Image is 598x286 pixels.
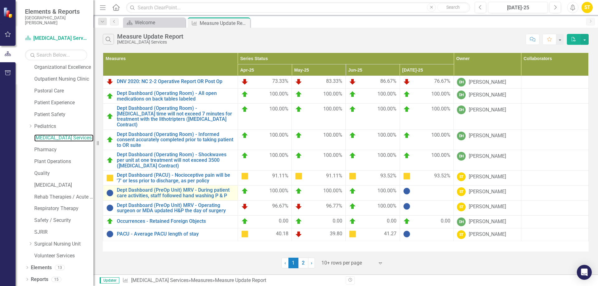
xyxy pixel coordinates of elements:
span: 100.00% [323,105,342,113]
span: 1 [288,258,298,268]
img: On Target [295,152,302,159]
img: Caution [349,230,356,238]
td: Double-Click to Edit [292,215,346,228]
span: 100.00% [323,91,342,98]
img: On Target [349,91,356,98]
div: ST [581,2,593,13]
img: Below Plan [106,78,114,85]
div: [PERSON_NAME] [469,203,506,210]
button: [DATE]-25 [488,2,548,13]
span: 93.52% [380,172,396,180]
div: ST [457,172,466,181]
td: Double-Click to Edit Right Click for Context Menu [103,215,238,228]
div: ST [457,230,466,239]
img: On Target [295,218,302,225]
a: Pediatrics [34,123,93,130]
div: [PERSON_NAME] [469,188,506,195]
img: Below Plan [241,78,249,85]
span: 0.00 [387,218,396,225]
a: Surgical Nursing Unit [34,241,93,248]
span: Elements & Reports [25,8,87,15]
img: On Target [403,132,411,139]
span: 100.00% [269,105,288,113]
input: Search ClearPoint... [126,2,470,13]
img: On Target [106,113,114,120]
img: On Target [241,152,249,159]
img: On Target [295,91,302,98]
div: 13 [55,265,65,270]
div: [PERSON_NAME] [469,153,506,160]
div: [DATE]-25 [490,4,546,12]
a: Organizational Excellence [34,64,93,71]
img: No Information [403,230,411,238]
a: [MEDICAL_DATA] Services [34,134,93,142]
span: 100.00% [431,152,450,159]
a: Dept Dashboard (Operating Room) - [MEDICAL_DATA] time will not exceed 7 minutes for treatment wit... [117,105,235,127]
img: Below Plan [295,78,302,85]
img: Caution [106,174,114,182]
div: [PERSON_NAME] [469,132,506,139]
img: Caution [403,172,411,180]
img: Below Plan [403,78,411,85]
a: Dept Dashboard (Operating Room) - All open medications on back tables labeled [117,91,235,101]
a: Quality [34,170,93,177]
a: Welcome [125,19,184,26]
td: Double-Click to Edit [400,228,453,241]
img: On Target [241,91,249,98]
img: No Information [403,187,411,195]
a: Occurrences - Retained Foreign Objects [117,218,235,224]
a: SJRIR [34,229,93,236]
a: Pharmacy [34,146,93,153]
a: [MEDICAL_DATA] Services [131,277,188,283]
div: [PERSON_NAME] [469,173,506,181]
img: On Target [295,105,302,113]
td: Double-Click to Edit Right Click for Context Menu [103,228,238,241]
span: 100.00% [323,132,342,139]
a: PACU - Average PACU length of stay [117,231,235,237]
img: On Target [106,136,114,143]
span: 96.77% [326,203,342,210]
td: Double-Click to Edit Right Click for Context Menu [103,129,238,150]
span: 100.00% [377,152,396,159]
a: Dept Dashboard (PreOp Unit) MRV - During patient care activities, staff followed hand washing P & P [117,187,235,198]
span: 100.00% [377,203,396,210]
span: 100.00% [431,105,450,113]
span: 100.00% [269,91,288,98]
td: Double-Click to Edit Right Click for Context Menu [103,150,238,171]
td: Double-Click to Edit [238,228,292,241]
td: Double-Click to Edit Right Click for Context Menu [103,200,238,215]
div: [PERSON_NAME] [469,231,506,238]
img: Below Plan [241,203,249,210]
div: DH [457,132,466,140]
span: 39.80 [330,230,342,238]
div: 15 [51,277,61,282]
img: Caution [295,172,302,180]
a: Dept Dashboard (PACU) - Nocioceptive pain will be '7' or less prior to discharge, as per policy [117,172,235,183]
img: On Target [241,218,249,225]
span: ‹ [284,260,286,266]
img: On Target [403,91,411,98]
img: On Target [349,152,356,159]
img: On Target [349,187,356,195]
td: Double-Click to Edit Right Click for Context Menu [103,76,238,89]
img: ClearPoint Strategy [3,7,14,18]
img: Caution [241,172,249,180]
input: Search Below... [25,49,87,60]
div: [PERSON_NAME] [469,91,506,99]
span: 41.27 [384,230,396,238]
div: [PERSON_NAME] [469,106,506,114]
img: Below Plan [295,230,302,238]
a: DNV 2020: NC 2-2 Operative Report OR Post Op [117,79,235,84]
span: 100.00% [377,105,396,113]
img: On Target [295,132,302,139]
img: On Target [403,152,411,159]
img: On Target [106,218,114,225]
img: Caution [241,230,249,238]
span: › [311,260,312,266]
span: 100.00% [269,152,288,159]
a: [MEDICAL_DATA] [34,182,93,189]
img: No Information [106,204,114,212]
span: 93.52% [434,172,450,180]
a: Plant Operations [34,158,93,165]
div: DH [457,91,466,99]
